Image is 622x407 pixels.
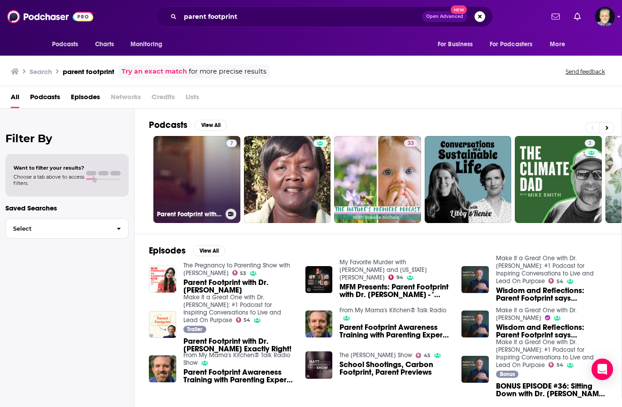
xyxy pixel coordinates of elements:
[557,280,563,284] span: 54
[408,139,414,148] span: 33
[438,38,473,51] span: For Business
[595,7,615,26] img: User Profile
[305,311,333,338] a: Parent Footprint Awareness Training with Parenting Expert, Dr. Dan Peters
[388,275,403,280] a: 94
[548,278,563,284] a: 54
[426,14,463,19] span: Open Advanced
[130,38,162,51] span: Monitoring
[183,293,281,324] a: Make It a Great One with Dr. Dan: #1 Podcast for Inspiring Conversations to Live and Lead On Purpose
[339,351,412,359] a: The Matt Townsend Show
[111,90,141,108] span: Networks
[7,8,93,25] img: Podchaser - Follow, Share and Rate Podcasts
[13,165,84,171] span: Want to filter your results?
[588,139,592,148] span: 2
[149,245,186,256] h2: Episodes
[5,219,129,239] button: Select
[496,254,594,285] a: Make It a Great One with Dr. Dan: #1 Podcast for Inspiring Conversations to Live and Lead On Purpose
[595,7,615,26] span: Logged in as JonesLiterary
[5,204,129,212] p: Saved Searches
[563,68,608,75] button: Send feedback
[416,353,431,358] a: 45
[305,351,333,379] img: School Shootings, Carbon Footprint, Parent Previews
[95,38,114,51] span: Charts
[544,36,576,53] button: open menu
[396,276,403,280] span: 94
[548,362,563,368] a: 54
[46,36,90,53] button: open menu
[461,266,489,293] a: Wisdom and Reflections: Parent Footprint says Goodbye
[496,382,607,398] span: BONUS EPISODE #36: Sitting Down with Dr. [PERSON_NAME] – Listener Questions about parenting in th...
[186,90,199,108] span: Lists
[30,67,52,76] h3: Search
[339,361,451,376] a: School Shootings, Carbon Footprint, Parent Previews
[500,372,515,377] span: Bonus
[232,270,247,276] a: 53
[89,36,120,53] a: Charts
[240,271,246,276] span: 53
[230,139,233,148] span: 7
[187,327,202,332] span: Trailer
[5,132,129,145] h2: Filter By
[490,38,533,51] span: For Podcasters
[339,306,446,314] a: From My Mama's Kitchen® Talk Radio
[122,66,187,77] a: Try an exact match
[149,119,187,131] h2: Podcasts
[585,140,595,147] a: 2
[404,140,418,147] a: 33
[157,210,222,218] h3: Parent Footprint with Dr. [PERSON_NAME] Dr. [PERSON_NAME] | Parent Footprint
[153,136,240,223] a: 7Parent Footprint with Dr. [PERSON_NAME] Dr. [PERSON_NAME] | Parent Footprint
[339,324,451,339] a: Parent Footprint Awareness Training with Parenting Expert, Dr. Dan Peters
[52,38,78,51] span: Podcasts
[424,354,431,358] span: 45
[461,356,489,383] img: BONUS EPISODE #36: Sitting Down with Dr. Dan – Listener Questions about parenting in the summer a...
[183,262,290,277] a: The Pregnancy to Parenting Show with Elizabeth Joy
[515,136,602,223] a: 2
[193,245,225,256] button: View All
[595,7,615,26] button: Show profile menu
[71,90,100,108] a: Episodes
[183,279,295,294] a: Parent Footprint with Dr. Dan
[152,90,175,108] span: Credits
[496,306,577,322] a: Make it a Great One with Dr. Dan
[334,136,421,223] a: 33
[339,324,451,339] span: Parent Footprint Awareness Training with Parenting Expert, Dr. [PERSON_NAME]
[557,363,563,367] span: 54
[149,266,176,293] img: Parent Footprint with Dr. Dan
[461,311,489,338] img: Wisdom and Reflections: Parent Footprint says Goodbye
[236,317,251,323] a: 54
[11,90,19,108] a: All
[339,258,427,281] a: My Favorite Murder with Karen Kilgariff and Georgia Hardstark
[183,368,295,384] span: Parent Footprint Awareness Training with Parenting Expert, Dr. [PERSON_NAME]
[180,9,422,24] input: Search podcasts, credits, & more...
[30,90,60,108] a: Podcasts
[226,140,237,147] a: 7
[496,324,607,339] a: Wisdom and Reflections: Parent Footprint says Goodbye
[431,36,484,53] button: open menu
[13,174,84,186] span: Choose a tab above to access filters.
[496,382,607,398] a: BONUS EPISODE #36: Sitting Down with Dr. Dan – Listener Questions about parenting in the summer a...
[183,337,295,353] span: Parent Footprint with Dr. [PERSON_NAME] Exactly Right!
[149,355,176,383] img: Parent Footprint Awareness Training with Parenting Expert, Dr. Dan Peters
[6,226,109,232] span: Select
[149,311,176,338] img: Parent Footprint with Dr. Dan Joins Exactly Right!
[183,279,295,294] span: Parent Footprint with Dr. [PERSON_NAME]
[451,5,467,14] span: New
[548,9,563,24] a: Show notifications dropdown
[305,266,333,293] img: MFM Presents: Parent Footprint with Dr. Dan - "Reparenting with Georgia Hardstark"
[496,287,607,302] a: Wisdom and Reflections: Parent Footprint says Goodbye
[570,9,584,24] a: Show notifications dropdown
[149,245,225,256] a: EpisodesView All
[550,38,565,51] span: More
[244,318,250,322] span: 54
